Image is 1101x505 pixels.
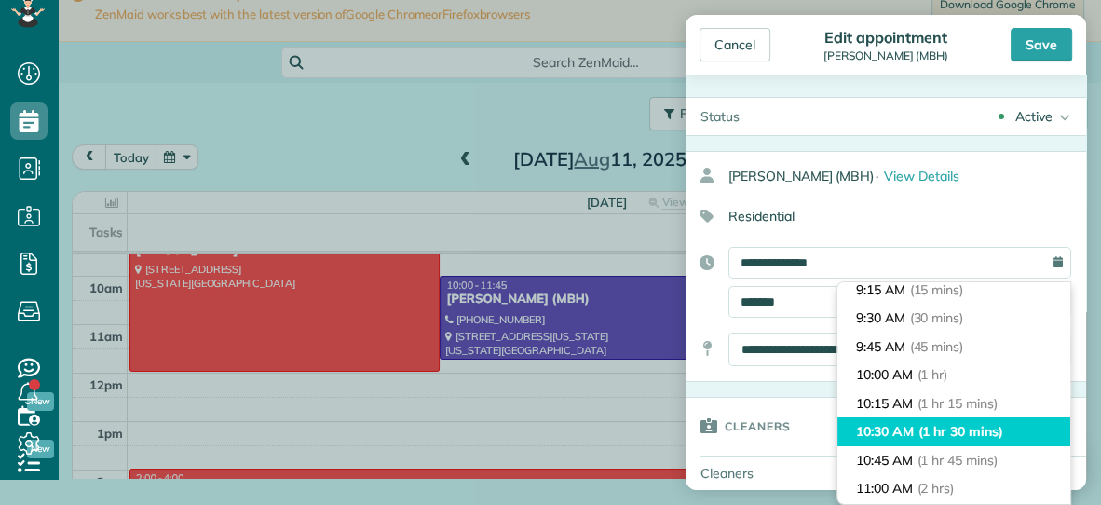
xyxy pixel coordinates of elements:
h3: Cleaners [725,398,791,454]
span: (30 mins) [910,309,964,326]
li: 10:30 AM [837,417,1070,446]
span: · [876,168,878,184]
div: Cleaners [686,457,816,490]
li: 10:00 AM [837,361,1070,389]
span: (45 mins) [910,338,964,355]
li: 9:15 AM [837,276,1070,305]
li: 10:15 AM [837,389,1070,418]
li: 10:45 AM [837,446,1070,475]
span: View Details [884,168,959,184]
span: (1 hr 30 mins) [918,423,1003,440]
li: 11:00 AM [837,474,1070,503]
span: (15 mins) [910,281,964,298]
div: Status [686,98,754,135]
span: (1 hr 15 mins) [917,395,998,412]
div: Edit appointment [818,28,954,47]
div: Cancel [700,28,770,61]
span: (2 hrs) [917,480,955,497]
div: Residential [686,200,1071,232]
li: 9:45 AM [837,333,1070,362]
span: (1 hr) [917,366,948,383]
div: Active [1015,107,1053,126]
div: [PERSON_NAME] (MBH) [728,159,1086,193]
li: 9:30 AM [837,304,1070,333]
span: (1 hr 45 mins) [917,452,998,469]
div: [PERSON_NAME] (MBH) [818,49,954,62]
div: Save [1011,28,1072,61]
